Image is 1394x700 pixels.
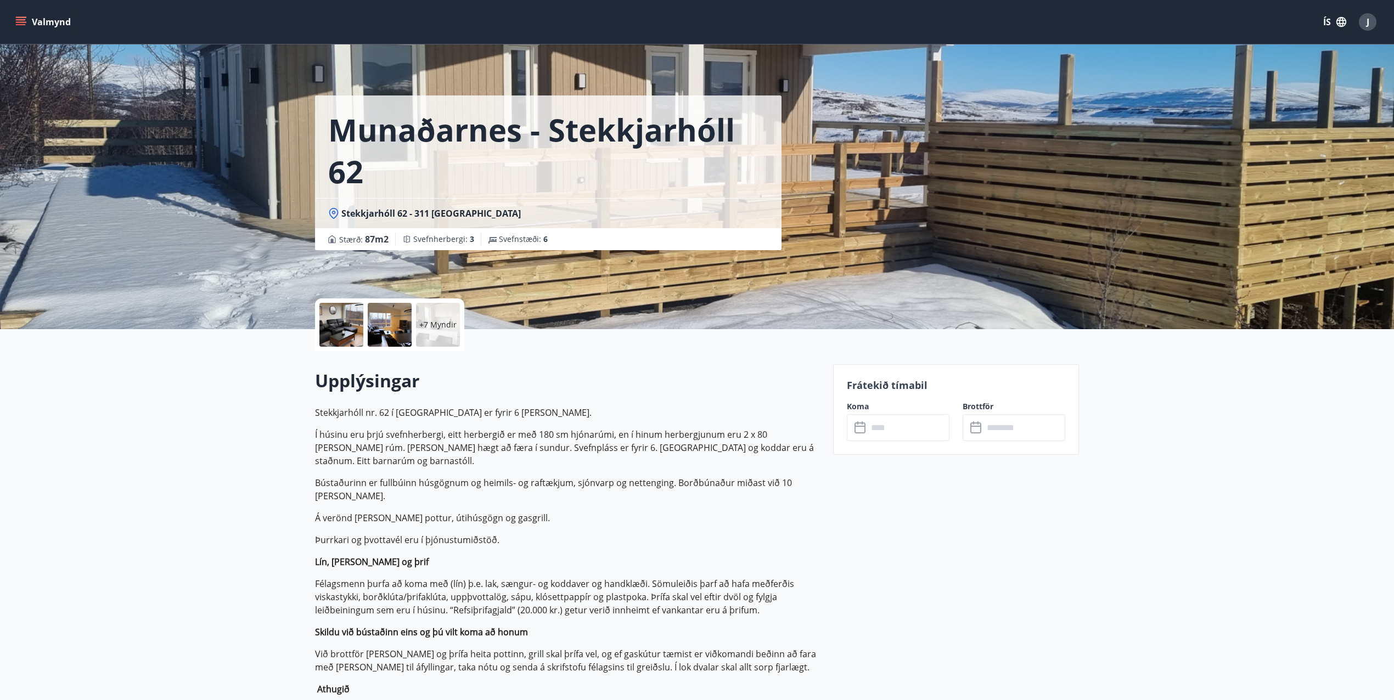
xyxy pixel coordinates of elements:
[315,476,820,503] p: Bústaðurinn er fullbúinn húsgögnum og heimils- og raftækjum, sjónvarp og nettenging. Borðbúnaður ...
[315,406,820,419] p: Stekkjarhóll nr. 62 í [GEOGRAPHIC_DATA] er fyrir 6 [PERSON_NAME].
[315,533,820,546] p: Þurrkari og þvottavél eru í þjónustumiðstöð.
[847,378,1065,392] p: Frátekið tímabil
[315,647,820,674] p: Við brottför [PERSON_NAME] og þrífa heita pottinn, grill skal þrífa vel, og ef gaskútur tæmist er...
[963,401,1065,412] label: Brottför
[1317,12,1352,32] button: ÍS
[470,234,474,244] span: 3
[315,626,528,638] strong: Skildu við bústaðinn eins og þú vilt koma að honum
[419,319,457,330] p: +7 Myndir
[341,207,521,219] span: Stekkjarhóll 62 - 311 [GEOGRAPHIC_DATA]
[847,401,949,412] label: Koma
[365,233,389,245] span: 87 m2
[13,12,75,32] button: menu
[328,109,768,192] h1: Munaðarnes - Stekkjarhóll 62
[317,683,350,695] strong: Athugið
[315,428,820,467] p: Í húsinu eru þrjú svefnherbergi, eitt herbergið er með 180 sm hjónarúmi, en í hinum herbergjunum ...
[1367,16,1369,28] span: J
[315,556,429,568] strong: Lín, [PERSON_NAME] og þrif
[315,511,820,524] p: Á verönd [PERSON_NAME] pottur, útihúsgögn og gasgrill.
[315,369,820,393] h2: Upplýsingar
[413,234,474,245] span: Svefnherbergi :
[339,233,389,246] span: Stærð :
[499,234,548,245] span: Svefnstæði :
[315,577,820,617] p: Félagsmenn þurfa að koma með (lín) þ.e. lak, sængur- og koddaver og handklæði. Sömuleiðis þarf að...
[1354,9,1381,35] button: J
[543,234,548,244] span: 6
